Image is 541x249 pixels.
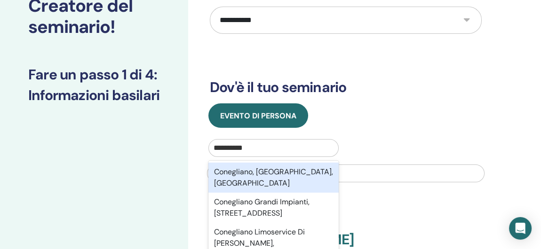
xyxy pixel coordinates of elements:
[28,66,160,83] h3: Fare un passo 1 di 4 :
[28,87,160,104] h3: Informazioni basilari
[208,103,308,128] button: Evento di persona
[509,217,532,240] div: Apri Intercom Messenger
[210,79,482,96] h3: Dov'è il tuo seminario
[210,210,482,227] h3: Conferma i tuoi dati
[208,193,339,223] div: Conegliano Grandi Impianti, [STREET_ADDRESS]
[220,111,296,121] span: Evento di persona
[208,163,339,193] div: Conegliano, [GEOGRAPHIC_DATA], [GEOGRAPHIC_DATA]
